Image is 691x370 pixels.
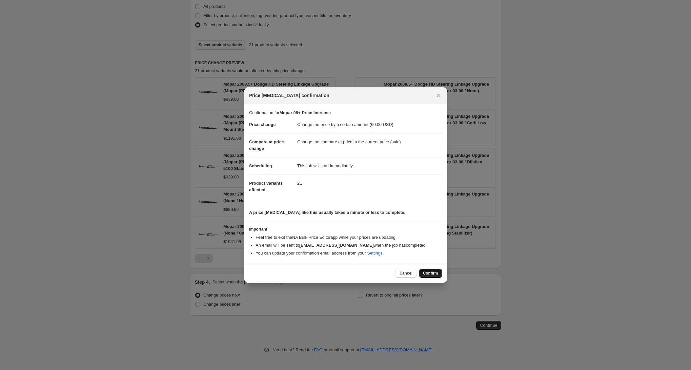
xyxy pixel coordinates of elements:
[249,227,442,232] h3: Important
[297,116,442,133] dd: Change the price by a certain amount (60.00 USD)
[249,210,406,215] b: A price [MEDICAL_DATA] like this usually takes a minute or less to complete.
[399,271,412,276] span: Cancel
[367,251,382,256] a: Settings
[279,110,331,115] b: Mopar 08+ Price Increase
[256,250,442,257] li: You can update your confirmation email address from your .
[249,92,330,99] span: Price [MEDICAL_DATA] confirmation
[396,269,416,278] button: Cancel
[297,175,442,192] dd: 21
[297,157,442,175] dd: This job will start immediately.
[249,110,442,116] p: Confirmation for
[419,269,442,278] button: Confirm
[249,163,272,168] span: Scheduling
[256,242,442,249] li: An email will be sent to when the job has completed .
[434,91,443,100] button: Close
[249,181,283,192] span: Product variants affected
[249,139,284,151] span: Compare at price change
[297,133,442,151] dd: Change the compare at price to the current price (sale)
[256,234,442,241] li: Feel free to exit the NA Bulk Price Editor app while your prices are updating.
[299,243,374,248] b: [EMAIL_ADDRESS][DOMAIN_NAME]
[249,122,276,127] span: Price change
[423,271,438,276] span: Confirm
